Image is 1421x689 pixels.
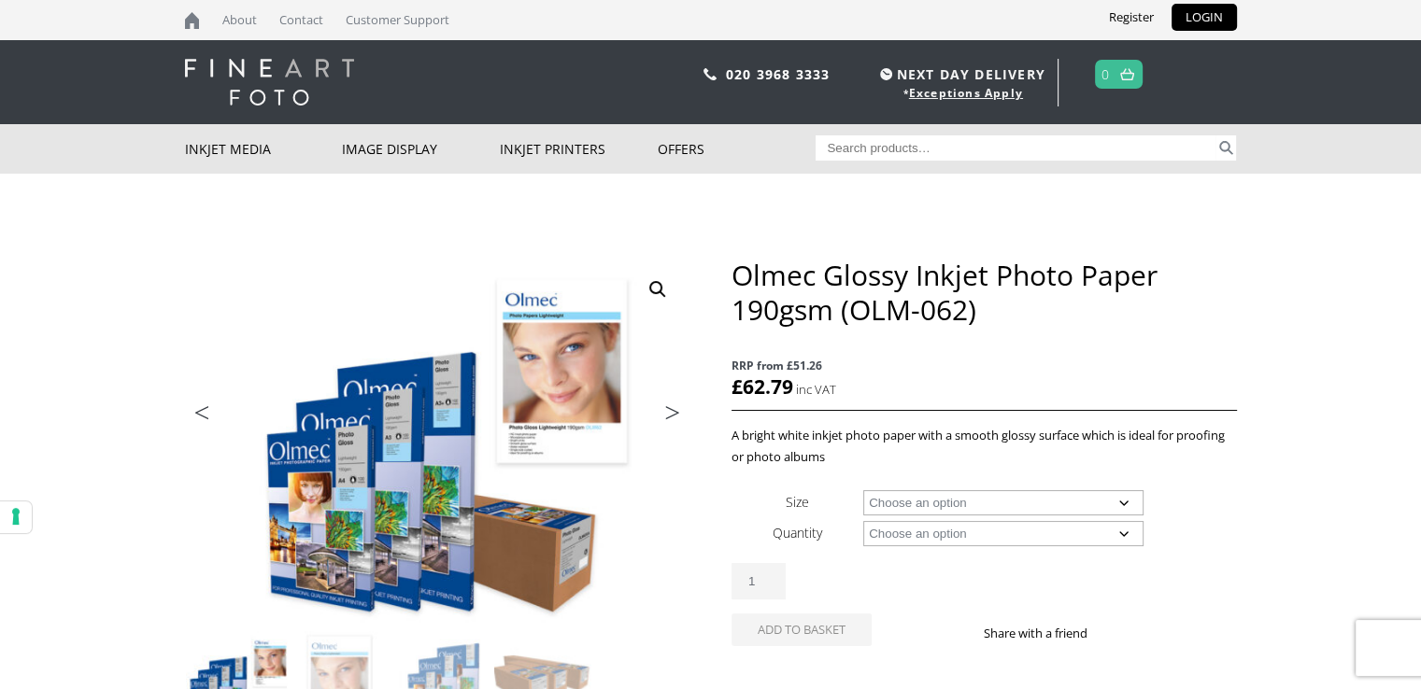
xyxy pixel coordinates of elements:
[1215,135,1237,161] button: Search
[658,124,816,174] a: Offers
[773,524,822,541] label: Quantity
[732,563,786,599] input: Product quantity
[1172,4,1237,31] a: LOGIN
[732,425,1236,468] p: A bright white inkjet photo paper with a smooth glossy surface which is ideal for proofing or pho...
[185,124,343,174] a: Inkjet Media
[1095,4,1168,31] a: Register
[732,373,793,400] bdi: 62.79
[909,85,1023,101] a: Exceptions Apply
[1120,68,1134,80] img: basket.svg
[875,63,1045,85] span: NEXT DAY DELIVERY
[342,124,500,174] a: Image Display
[1101,61,1110,88] a: 0
[1132,626,1147,640] img: twitter sharing button
[185,59,354,105] img: logo-white.svg
[732,355,1236,376] span: RRP from £51.26
[500,124,658,174] a: Inkjet Printers
[984,623,1110,644] p: Share with a friend
[786,493,809,511] label: Size
[641,273,675,306] a: View full-screen image gallery
[1155,626,1170,640] img: email sharing button
[732,373,743,400] span: £
[816,135,1215,161] input: Search products…
[1110,626,1125,640] img: facebook sharing button
[703,68,717,80] img: phone.svg
[732,613,872,646] button: Add to basket
[732,258,1236,327] h1: Olmec Glossy Inkjet Photo Paper 190gsm (OLM-062)
[726,65,831,83] a: 020 3968 3333
[880,68,892,80] img: time.svg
